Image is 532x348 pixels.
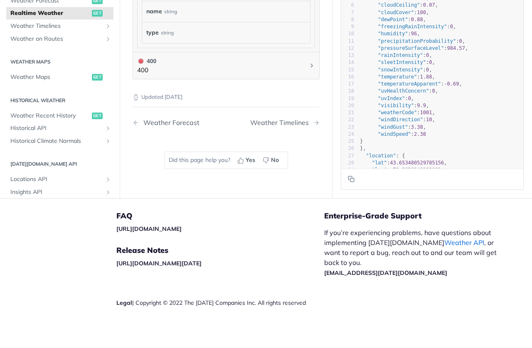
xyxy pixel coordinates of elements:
[390,167,393,173] span: -
[6,58,113,66] h2: Weather Maps
[10,137,103,145] span: Historical Climate Normals
[345,173,357,185] button: Copy to clipboard
[6,135,113,147] a: Historical Climate NormalsShow subpages for Historical Climate Normals
[105,35,111,42] button: Show subpages for Weather on Routes
[378,38,456,44] span: "precipitationProbability"
[10,111,90,120] span: Weather Recent History
[378,81,441,87] span: "temperatureApparent"
[116,245,324,255] h5: Release Notes
[341,123,354,130] div: 23
[408,95,411,101] span: 0
[164,5,177,17] div: string
[360,110,435,115] span: : ,
[360,24,456,29] span: : ,
[426,117,432,123] span: 10
[360,59,435,65] span: : ,
[360,131,426,137] span: :
[324,211,511,221] h5: Enterprise-Grade Support
[341,88,354,95] div: 18
[378,74,417,80] span: "temperature"
[137,56,315,75] button: 400 400400
[417,9,426,15] span: 100
[341,167,354,174] div: 29
[105,23,111,29] button: Show subpages for Weather Timelines
[341,45,354,52] div: 12
[133,110,320,135] nav: Pagination Controls
[137,66,156,75] p: 400
[341,152,354,159] div: 27
[411,31,417,37] span: 96
[6,20,113,32] a: Weather TimelinesShow subpages for Weather Timelines
[378,66,423,72] span: "snowIntensity"
[105,125,111,132] button: Show subpages for Historical API
[360,9,429,15] span: : ,
[6,173,113,186] a: Locations APIShow subpages for Locations API
[6,122,113,135] a: Historical APIShow subpages for Historical API
[341,102,354,109] div: 20
[250,119,313,127] div: Weather Timelines
[378,95,405,101] span: "uvIndex"
[164,152,288,169] div: Did this page help you?
[92,74,103,81] span: get
[10,124,103,132] span: Historical API
[6,96,113,104] h2: Historical Weather
[360,138,363,144] span: }
[138,59,143,64] span: 400
[360,103,429,108] span: : ,
[250,119,320,127] a: Next Page: Weather Timelines
[10,188,103,196] span: Insights API
[360,17,426,22] span: : ,
[116,299,132,306] a: Legal
[378,59,426,65] span: "sleetIntensity"
[378,88,429,94] span: "uvHealthConcern"
[360,145,366,151] span: },
[447,81,459,87] span: 0.69
[105,138,111,145] button: Show subpages for Historical Climate Normals
[146,27,159,39] label: type
[390,160,444,166] span: 43.653480529785156
[133,93,320,101] p: Updated [DATE]
[139,119,199,127] div: Weather Forecast
[432,88,435,94] span: 0
[360,124,426,130] span: : ,
[341,109,354,116] div: 21
[341,159,354,167] div: 28
[360,167,444,173] span: : ,
[341,138,354,145] div: 25
[341,16,354,23] div: 8
[426,66,429,72] span: 0
[378,45,444,51] span: "pressureSurfaceLevel"
[92,112,103,119] span: get
[360,31,420,37] span: : ,
[324,269,447,277] a: [EMAIL_ADDRESS][DATE][DOMAIN_NAME]
[271,156,279,164] span: No
[360,2,438,8] span: : ,
[360,88,438,94] span: : ,
[6,186,113,199] a: Insights APIShow subpages for Insights API
[6,7,113,20] a: Realtime Weatherget
[378,24,447,29] span: "freezingRainIntensity"
[378,31,408,37] span: "humidity"
[10,73,90,81] span: Weather Maps
[372,167,387,173] span: "lon"
[6,160,113,168] h2: [DATE][DOMAIN_NAME] API
[137,56,156,66] div: 400
[378,124,408,130] span: "windGust"
[360,95,414,101] span: : ,
[420,74,432,80] span: 1.88
[420,110,432,115] span: 1001
[393,167,441,173] span: 79.3839340209961
[341,23,354,30] div: 9
[378,52,423,58] span: "rainIntensity"
[10,9,90,17] span: Realtime Weather
[378,9,414,15] span: "cloudCover"
[260,154,283,167] button: No
[234,154,260,167] button: Yes
[411,17,423,22] span: 0.88
[341,59,354,66] div: 14
[341,74,354,81] div: 16
[341,37,354,44] div: 11
[378,117,423,123] span: "windDirection"
[6,32,113,45] a: Weather on RoutesShow subpages for Weather on Routes
[372,160,387,166] span: "lat"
